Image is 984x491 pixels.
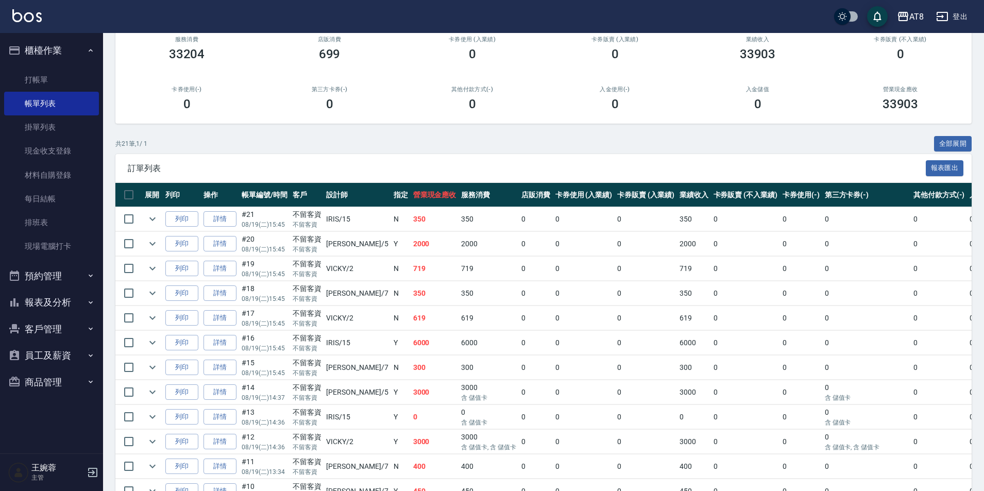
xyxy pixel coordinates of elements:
[825,418,908,427] p: 含 儲值卡
[926,163,964,173] a: 報表匯出
[324,454,391,479] td: [PERSON_NAME] /7
[911,257,968,281] td: 0
[711,257,780,281] td: 0
[615,281,677,306] td: 0
[391,232,411,256] td: Y
[319,47,341,61] h3: 699
[324,355,391,380] td: [PERSON_NAME] /7
[780,454,822,479] td: 0
[677,306,711,330] td: 619
[391,306,411,330] td: N
[822,454,911,479] td: 0
[556,86,674,93] h2: 入金使用(-)
[239,380,290,404] td: #14
[242,319,287,328] p: 08/19 (二) 15:45
[203,434,236,450] a: 詳情
[391,454,411,479] td: N
[677,257,711,281] td: 719
[822,257,911,281] td: 0
[203,285,236,301] a: 詳情
[553,183,615,207] th: 卡券使用 (入業績)
[711,331,780,355] td: 0
[754,97,761,111] h3: 0
[459,207,519,231] td: 350
[711,207,780,231] td: 0
[841,36,959,43] h2: 卡券販賣 (不入業績)
[239,306,290,330] td: #17
[145,236,160,251] button: expand row
[293,283,321,294] div: 不留客資
[822,380,911,404] td: 0
[242,344,287,353] p: 08/19 (二) 15:45
[165,384,198,400] button: 列印
[677,281,711,306] td: 350
[201,183,239,207] th: 操作
[165,434,198,450] button: 列印
[239,232,290,256] td: #20
[822,207,911,231] td: 0
[615,430,677,454] td: 0
[519,454,553,479] td: 0
[822,405,911,429] td: 0
[780,430,822,454] td: 0
[165,310,198,326] button: 列印
[203,236,236,252] a: 詳情
[4,316,99,343] button: 客戶管理
[615,331,677,355] td: 0
[780,183,822,207] th: 卡券使用(-)
[203,310,236,326] a: 詳情
[615,380,677,404] td: 0
[4,342,99,369] button: 員工及薪資
[911,232,968,256] td: 0
[145,310,160,326] button: expand row
[411,355,459,380] td: 300
[677,355,711,380] td: 300
[4,211,99,234] a: 排班表
[324,380,391,404] td: [PERSON_NAME] /5
[553,281,615,306] td: 0
[324,183,391,207] th: 設計師
[711,232,780,256] td: 0
[31,473,84,482] p: 主管
[780,331,822,355] td: 0
[4,187,99,211] a: 每日結帳
[822,355,911,380] td: 0
[324,232,391,256] td: [PERSON_NAME] /5
[145,409,160,425] button: expand row
[290,183,324,207] th: 客戶
[411,257,459,281] td: 719
[519,405,553,429] td: 0
[411,281,459,306] td: 350
[293,220,321,229] p: 不留客資
[293,407,321,418] div: 不留客資
[459,380,519,404] td: 3000
[553,355,615,380] td: 0
[911,355,968,380] td: 0
[242,245,287,254] p: 08/19 (二) 15:45
[239,257,290,281] td: #19
[519,430,553,454] td: 0
[145,459,160,474] button: expand row
[553,454,615,479] td: 0
[391,183,411,207] th: 指定
[142,183,163,207] th: 展開
[242,269,287,279] p: 08/19 (二) 15:45
[165,360,198,376] button: 列印
[4,163,99,187] a: 材料自購登錄
[459,183,519,207] th: 服務消費
[780,306,822,330] td: 0
[128,36,246,43] h3: 服務消費
[459,232,519,256] td: 2000
[165,236,198,252] button: 列印
[411,405,459,429] td: 0
[893,6,928,27] button: AT8
[4,37,99,64] button: 櫃檯作業
[612,97,619,111] h3: 0
[461,418,516,427] p: 含 儲值卡
[461,393,516,402] p: 含 儲值卡
[293,294,321,303] p: 不留客資
[780,232,822,256] td: 0
[324,405,391,429] td: IRIS /15
[391,331,411,355] td: Y
[780,281,822,306] td: 0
